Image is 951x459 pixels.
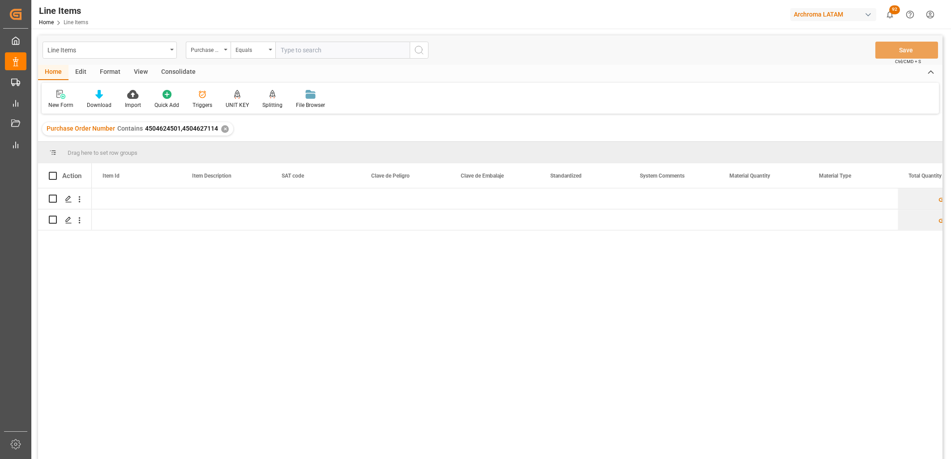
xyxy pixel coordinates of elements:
div: Purchase Order Number [191,44,221,54]
div: Line Items [39,4,88,17]
span: Clave de Peligro [371,173,410,179]
button: open menu [43,42,177,59]
div: Home [38,65,69,80]
span: Contains [117,125,143,132]
button: search button [410,42,428,59]
input: Type to search [275,42,410,59]
div: Import [125,101,141,109]
span: SAT code [282,173,304,179]
div: Consolidate [154,65,202,80]
span: Material Type [819,173,851,179]
button: open menu [186,42,231,59]
div: Press SPACE to select this row. [38,188,92,209]
div: Press SPACE to select this row. [38,209,92,230]
button: Save [875,42,938,59]
span: 4504624501,4504627114 [145,125,218,132]
div: Action [62,172,81,180]
a: Home [39,19,54,25]
button: Help Center [900,4,920,25]
div: Quick Add [154,101,179,109]
span: Material Quantity [729,173,770,179]
div: New Form [48,101,73,109]
div: File Browser [296,101,325,109]
button: open menu [231,42,275,59]
div: Line Items [47,44,167,55]
span: Drag here to set row groups [68,149,137,156]
span: Item Description [192,173,231,179]
span: Clave de Embalaje [461,173,504,179]
div: Splitting [262,101,283,109]
button: show 92 new notifications [880,4,900,25]
div: Equals [236,44,266,54]
div: Format [93,65,127,80]
span: Purchase Order Number [47,125,115,132]
span: 92 [889,5,900,14]
div: Edit [69,65,93,80]
div: Download [87,101,111,109]
button: Archroma LATAM [790,6,880,23]
span: Item Id [103,173,120,179]
div: ✕ [221,125,229,133]
span: Ctrl/CMD + S [895,58,921,65]
span: Standardized [550,173,582,179]
div: View [127,65,154,80]
div: UNIT KEY [226,101,249,109]
span: System Comments [640,173,685,179]
div: Archroma LATAM [790,8,876,21]
div: Triggers [193,101,212,109]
